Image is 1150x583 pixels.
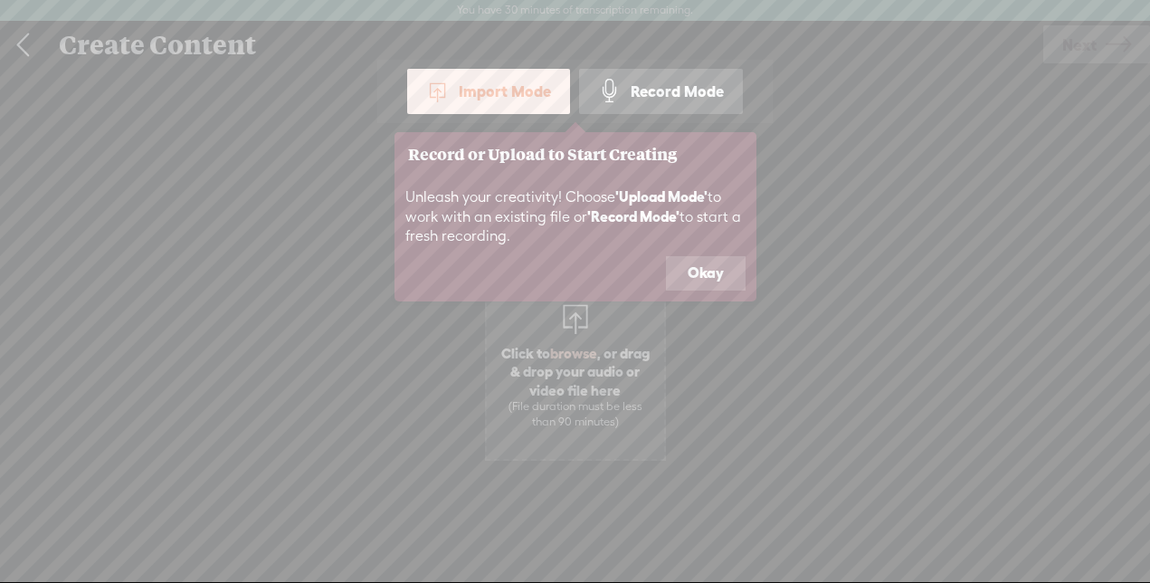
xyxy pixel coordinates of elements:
h3: Record or Upload to Start Creating [408,146,743,163]
b: 'Record Mode' [587,208,680,225]
div: Record Mode [579,69,743,114]
button: Okay [666,256,746,291]
b: 'Upload Mode' [615,188,708,205]
div: Import Mode [407,69,570,114]
div: Unleash your creativity! Choose to work with an existing file or to start a fresh recording. [394,177,756,256]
